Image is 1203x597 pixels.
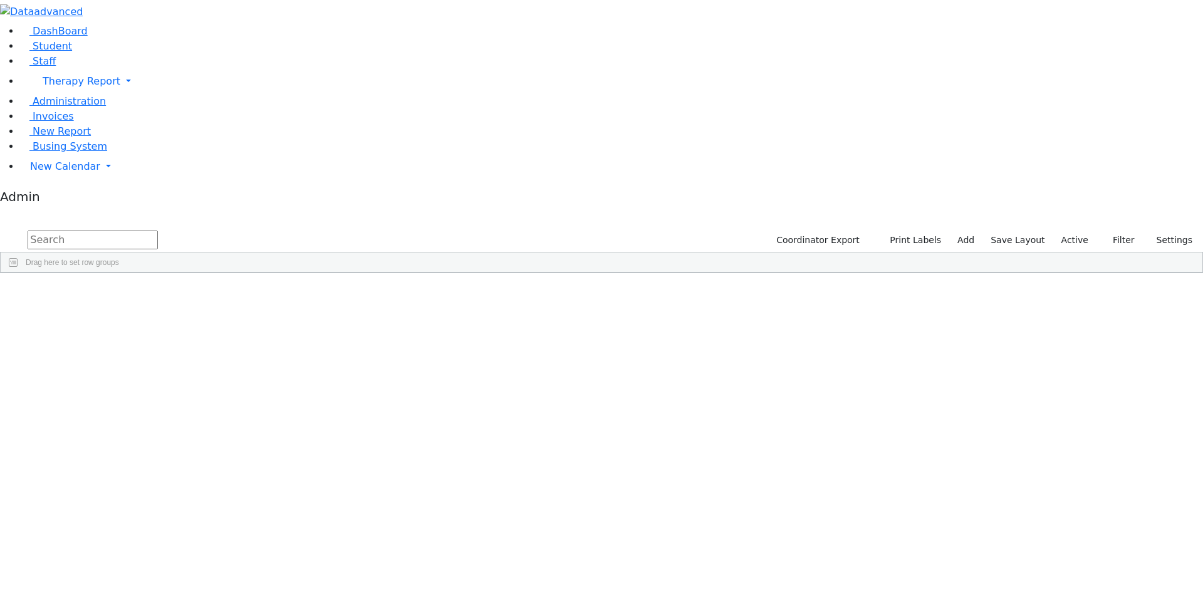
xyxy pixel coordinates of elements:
[30,160,100,172] span: New Calendar
[985,231,1050,250] button: Save Layout
[33,125,91,137] span: New Report
[20,55,56,67] a: Staff
[33,55,56,67] span: Staff
[33,110,74,122] span: Invoices
[33,40,72,52] span: Student
[20,125,91,137] a: New Report
[33,25,88,37] span: DashBoard
[20,140,107,152] a: Busing System
[33,95,106,107] span: Administration
[20,69,1203,94] a: Therapy Report
[20,40,72,52] a: Student
[1056,231,1094,250] label: Active
[1096,231,1140,250] button: Filter
[20,110,74,122] a: Invoices
[20,95,106,107] a: Administration
[33,140,107,152] span: Busing System
[1140,231,1198,250] button: Settings
[20,25,88,37] a: DashBoard
[768,231,865,250] button: Coordinator Export
[875,231,947,250] button: Print Labels
[20,154,1203,179] a: New Calendar
[952,231,980,250] a: Add
[43,75,120,87] span: Therapy Report
[28,231,158,249] input: Search
[26,258,119,267] span: Drag here to set row groups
